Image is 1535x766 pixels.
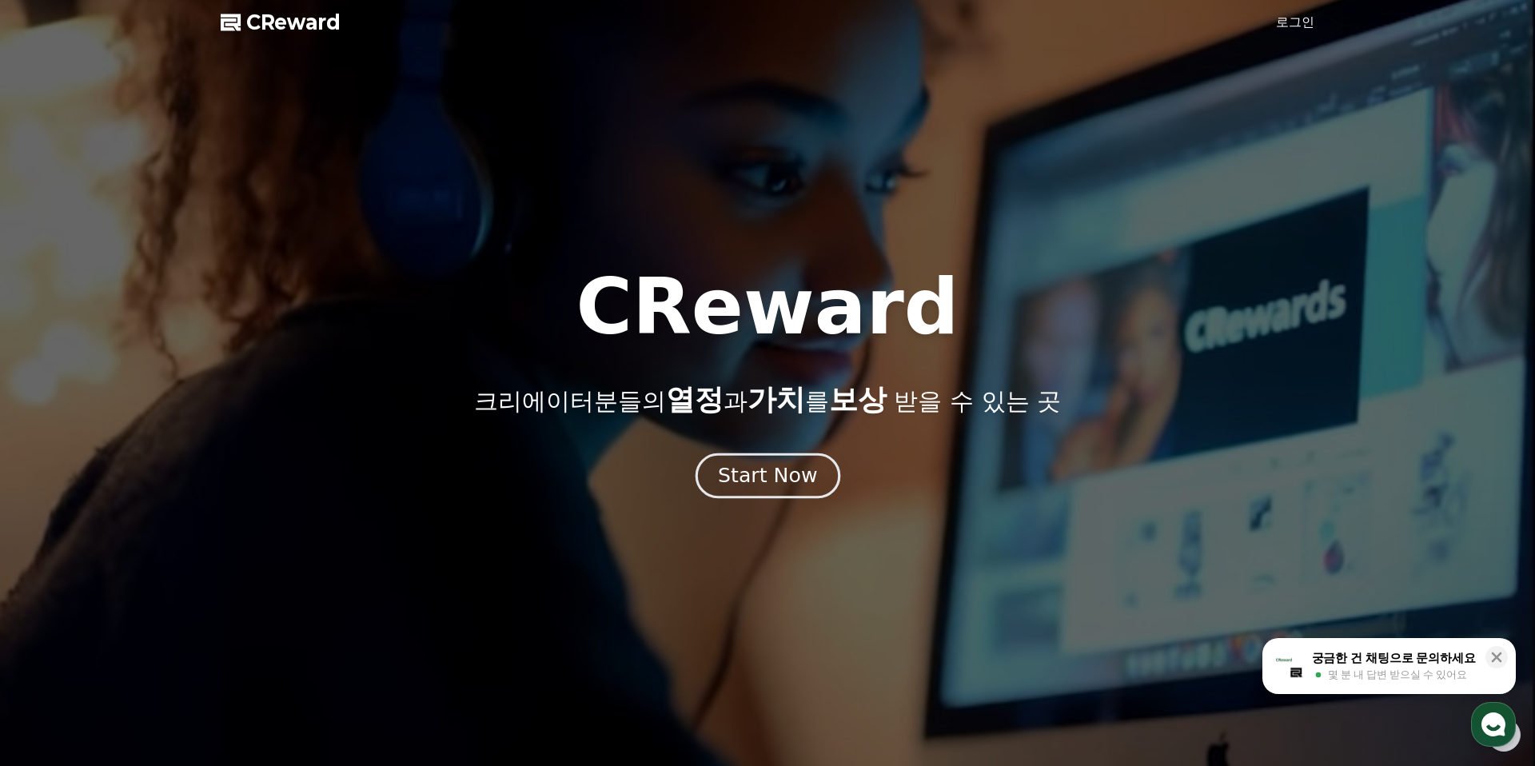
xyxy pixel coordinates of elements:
span: CReward [246,10,341,35]
a: 대화 [106,507,206,547]
h1: CReward [576,269,959,345]
span: 홈 [50,531,60,544]
a: Start Now [699,470,837,485]
a: 설정 [206,507,307,547]
span: 열정 [666,383,724,416]
span: 설정 [247,531,266,544]
span: 보상 [829,383,887,416]
a: CReward [221,10,341,35]
p: 크리에이터분들의 과 를 받을 수 있는 곳 [474,384,1061,416]
span: 가치 [748,383,805,416]
a: 로그인 [1276,13,1314,32]
a: 홈 [5,507,106,547]
button: Start Now [695,453,839,499]
div: Start Now [718,462,817,489]
span: 대화 [146,532,165,545]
